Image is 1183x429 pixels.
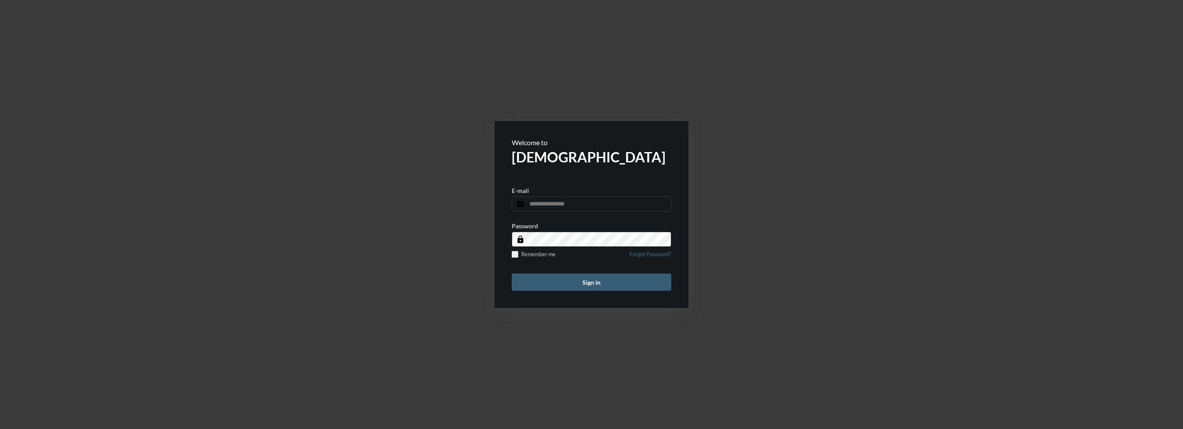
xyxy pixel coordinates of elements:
h2: [DEMOGRAPHIC_DATA] [512,149,671,165]
a: Forgot Password? [629,251,671,263]
p: Password [512,222,538,230]
label: Remember me [512,251,556,258]
p: Welcome to [512,138,671,146]
p: E-mail [512,187,529,194]
button: Sign in [512,274,671,291]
